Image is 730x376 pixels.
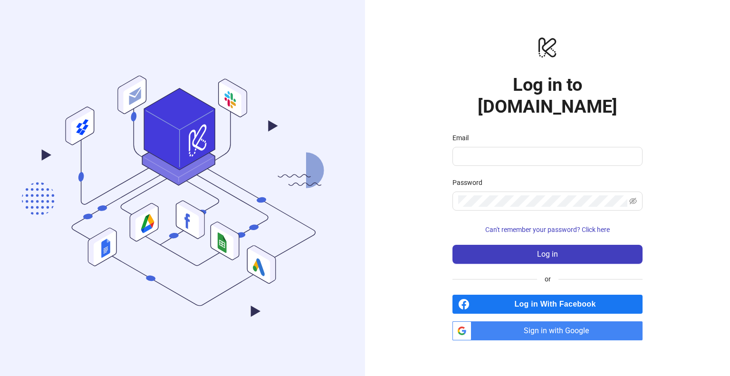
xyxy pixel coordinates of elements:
input: Password [458,195,627,207]
span: Log in With Facebook [473,295,643,314]
span: eye-invisible [629,197,637,205]
span: Can't remember your password? Click here [485,226,610,233]
a: Log in With Facebook [452,295,643,314]
input: Email [458,151,635,162]
label: Email [452,133,475,143]
a: Can't remember your password? Click here [452,226,643,233]
span: Sign in with Google [475,321,643,340]
button: Log in [452,245,643,264]
button: Can't remember your password? Click here [452,222,643,237]
h1: Log in to [DOMAIN_NAME] [452,74,643,117]
span: or [537,274,558,284]
a: Sign in with Google [452,321,643,340]
span: Log in [537,250,558,259]
label: Password [452,177,489,188]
